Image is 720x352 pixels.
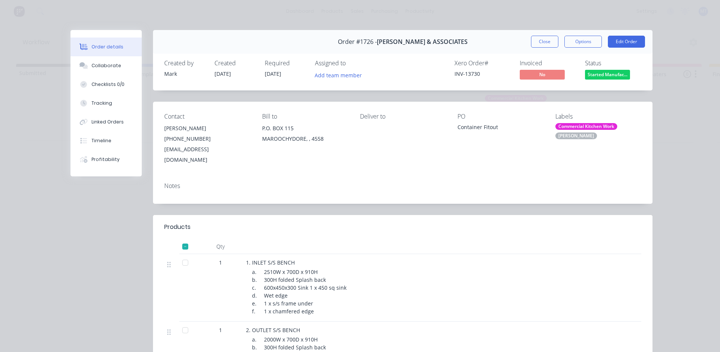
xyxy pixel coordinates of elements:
div: [PERSON_NAME][PHONE_NUMBER][EMAIL_ADDRESS][DOMAIN_NAME] [164,123,250,165]
div: Notes [164,182,641,190]
div: Created [214,60,256,67]
div: PO [457,113,543,120]
button: Add team member [315,70,366,80]
span: Order #1726 - [338,38,377,45]
div: Labels [555,113,641,120]
div: [PHONE_NUMBER] [164,134,250,144]
div: Required [265,60,306,67]
div: Xero Order # [454,60,511,67]
button: Order details [70,38,142,56]
button: Collaborate [70,56,142,75]
span: 2. OUTLET S/S BENCH [246,326,300,334]
span: 1 [219,326,222,334]
div: [PERSON_NAME] [555,132,597,139]
div: Mark [164,70,205,78]
span: [DATE] [265,70,281,77]
div: Deliver to [360,113,446,120]
button: Add team member [311,70,366,80]
div: Checklists 0/0 [91,81,124,88]
button: Options [564,36,602,48]
div: Collaborate [91,62,121,69]
span: 1. INLET S/S BENCH [246,259,295,266]
button: Checklists 0/0 [70,75,142,94]
div: INV-13730 [454,70,511,78]
div: Bill to [262,113,348,120]
button: Profitability [70,150,142,169]
span: [DATE] [214,70,231,77]
span: Started Manufac... [585,70,630,79]
span: a. 2510W x 700D x 910H b. 300H folded Splash back c. 600x450x300 Sink 1 x 450 sq sink d. Wet edge... [252,268,346,315]
div: Qty [198,239,243,254]
span: No [520,70,565,79]
button: Timeline [70,131,142,150]
div: Invoiced [520,60,576,67]
div: Profitability [91,156,120,163]
span: [PERSON_NAME] & ASSOCIATES [377,38,468,45]
div: Created by [164,60,205,67]
div: Container Fitout [457,123,543,134]
div: [EMAIL_ADDRESS][DOMAIN_NAME] [164,144,250,165]
span: 1 [219,259,222,266]
div: Tracking [91,100,112,107]
button: Tracking [70,94,142,113]
div: Commercial Kitchen Work [555,123,617,130]
div: MAROOCHYDORE, , 4558 [262,134,348,144]
div: Products [164,223,190,232]
button: Started Manufac... [585,70,630,81]
button: Close [531,36,558,48]
div: Timeline [91,137,111,144]
div: Contact [164,113,250,120]
div: Status [585,60,641,67]
div: Assigned to [315,60,390,67]
div: [PERSON_NAME] [164,123,250,134]
button: Linked Orders [70,113,142,131]
div: P.O. BOX 115 [262,123,348,134]
div: P.O. BOX 115MAROOCHYDORE, , 4558 [262,123,348,147]
div: Order details [91,44,123,50]
button: Edit Order [608,36,645,48]
div: Linked Orders [91,119,124,125]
